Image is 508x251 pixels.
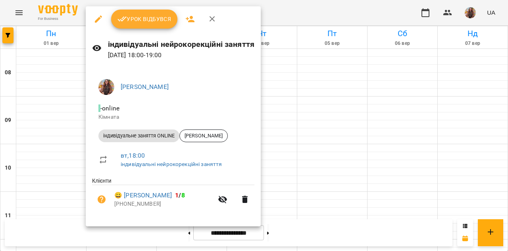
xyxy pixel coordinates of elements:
[181,191,185,199] span: 8
[175,191,179,199] span: 1
[98,113,248,121] p: Кімната
[121,83,169,91] a: [PERSON_NAME]
[121,161,222,167] a: індивідуальні нейрокорекційні заняття
[175,191,185,199] b: /
[121,152,145,159] a: вт , 18:00
[98,132,179,139] span: індивідуальне заняття ONLINE
[98,104,121,112] span: - online
[98,79,114,95] img: 5c50c3f040606f3cfab49d33ecdb53c8.jpg
[114,200,213,208] p: [PHONE_NUMBER]
[114,191,172,200] a: 😀 [PERSON_NAME]
[117,14,171,24] span: Урок відбувся
[92,190,111,209] button: Візит ще не сплачено. Додати оплату?
[180,132,227,139] span: [PERSON_NAME]
[108,38,254,50] h6: індивідуальні нейрокорекційні заняття
[108,50,254,60] p: [DATE] 18:00 - 19:00
[111,10,178,29] button: Урок відбувся
[92,177,254,216] ul: Клієнти
[179,129,228,142] div: [PERSON_NAME]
